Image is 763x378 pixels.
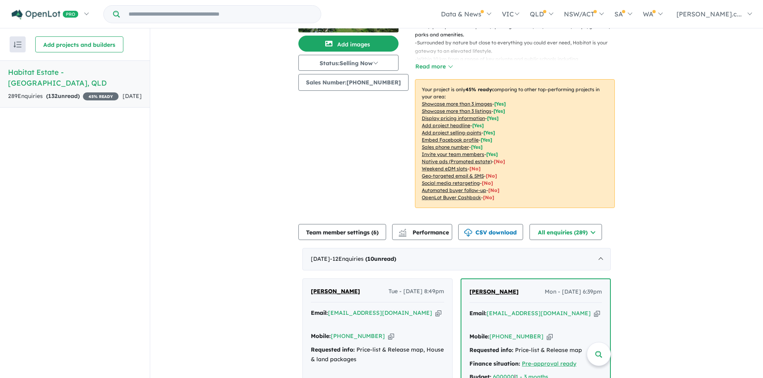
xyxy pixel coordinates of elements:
u: Sales phone number [422,144,469,150]
strong: Requested info: [311,346,355,353]
img: Openlot PRO Logo White [12,10,79,20]
span: Performance [400,229,449,236]
strong: Mobile: [469,333,489,340]
span: [No] [469,166,481,172]
u: Weekend eDM slots [422,166,467,172]
strong: Email: [469,310,487,317]
span: [PERSON_NAME].c... [676,10,742,18]
button: Status:Selling Now [298,55,399,71]
div: [DATE] [302,248,611,270]
span: 6 [373,229,376,236]
u: Geo-targeted email & SMS [422,173,484,179]
span: Mon - [DATE] 6:39pm [545,287,602,297]
span: [ Yes ] [486,151,498,157]
button: Performance [392,224,452,240]
span: [ Yes ] [493,108,505,114]
span: [No] [494,158,505,164]
strong: Finance situation: [469,360,520,367]
u: Embed Facebook profile [422,137,479,143]
u: Showcase more than 3 listings [422,108,491,114]
a: [EMAIL_ADDRESS][DOMAIN_NAME] [328,309,432,316]
p: - Within 10 km from a range of key private and public schools including [GEOGRAPHIC_DATA], [GEOGR... [415,55,621,80]
span: [PERSON_NAME] [311,288,360,295]
button: Copy [435,309,441,317]
div: Price-list & Release map, House & land packages [311,345,444,364]
span: 45 % READY [83,92,119,100]
button: Sales Number:[PHONE_NUMBER] [298,74,409,91]
img: line-chart.svg [399,229,406,233]
span: [ Yes ] [472,122,484,128]
u: Showcase more than 3 images [422,101,492,107]
button: Team member settings (6) [298,224,386,240]
strong: Email: [311,309,328,316]
button: CSV download [458,224,523,240]
button: Add images [298,36,399,52]
span: [No] [488,187,499,193]
u: Add project headline [422,122,470,128]
a: [PHONE_NUMBER] [489,333,544,340]
span: [No] [486,173,497,179]
span: - 12 Enquir ies [330,255,396,262]
span: 10 [367,255,374,262]
span: [DATE] [123,92,142,100]
strong: ( unread) [46,92,80,100]
img: sort.svg [14,42,22,48]
p: Your project is only comparing to other top-performing projects in your area: - - - - - - - - - -... [415,79,615,208]
button: Copy [388,332,394,340]
span: 132 [48,92,58,100]
a: [EMAIL_ADDRESS][DOMAIN_NAME] [487,310,591,317]
span: [ Yes ] [487,115,499,121]
strong: Requested info: [469,346,513,354]
button: Copy [594,309,600,318]
span: [ Yes ] [494,101,506,107]
div: Price-list & Release map [469,346,602,355]
a: [PERSON_NAME] [469,287,519,297]
button: Read more [415,62,453,71]
button: Add projects and builders [35,36,123,52]
a: [PERSON_NAME] [311,287,360,296]
span: [No] [482,180,493,186]
b: 45 % ready [465,86,492,92]
button: All enquiries (289) [529,224,602,240]
u: Invite your team members [422,151,484,157]
u: Native ads (Promoted estate) [422,158,492,164]
input: Try estate name, suburb, builder or developer [121,6,319,23]
u: Social media retargeting [422,180,480,186]
u: OpenLot Buyer Cashback [422,194,481,200]
span: [No] [483,194,494,200]
span: [ Yes ] [481,137,492,143]
img: download icon [464,229,472,237]
img: bar-chart.svg [399,231,407,236]
u: Display pricing information [422,115,485,121]
span: Tue - [DATE] 8:49pm [389,287,444,296]
h5: Habitat Estate - [GEOGRAPHIC_DATA] , QLD [8,67,142,88]
span: [ Yes ] [483,130,495,136]
a: Pre-approval ready [522,360,576,367]
span: [ Yes ] [471,144,483,150]
span: [PERSON_NAME] [469,288,519,295]
u: Add project selling-points [422,130,481,136]
div: 289 Enquir ies [8,92,119,101]
u: Automated buyer follow-up [422,187,486,193]
strong: ( unread) [365,255,396,262]
button: Copy [547,332,553,341]
strong: Mobile: [311,332,331,340]
a: [PHONE_NUMBER] [331,332,385,340]
p: - Surrounded by nature but close to everything you could ever need, Habitat is your gateway to an... [415,39,621,55]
